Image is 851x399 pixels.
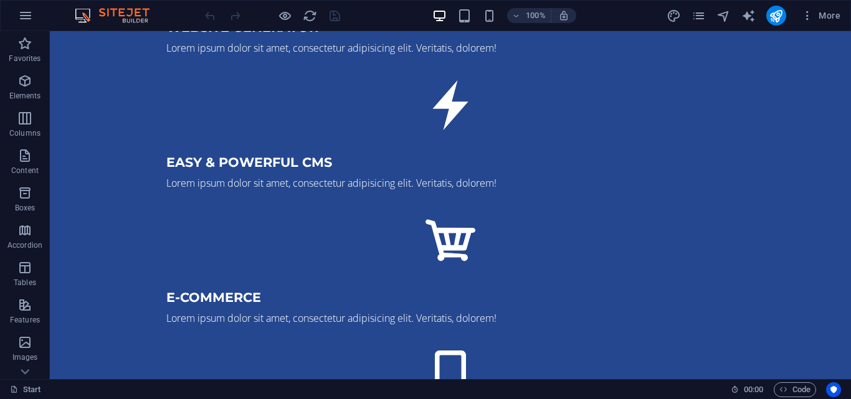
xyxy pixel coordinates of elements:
[277,8,292,23] button: Click here to leave preview mode and continue editing
[9,54,40,63] p: Favorites
[302,8,317,23] button: reload
[15,203,36,213] p: Boxes
[716,8,731,23] button: navigator
[801,9,840,22] span: More
[769,9,783,23] i: Publish
[753,385,754,394] span: :
[731,382,764,397] h6: Session time
[741,8,756,23] button: text_generator
[9,91,41,101] p: Elements
[11,166,39,176] p: Content
[558,10,569,21] i: On resize automatically adjust zoom level to fit chosen device.
[692,8,706,23] button: pages
[796,6,845,26] button: More
[526,8,546,23] h6: 100%
[779,382,811,397] span: Code
[826,382,841,397] button: Usercentrics
[744,382,763,397] span: 00 00
[12,352,38,362] p: Images
[766,6,786,26] button: publish
[692,9,706,23] i: Pages (Ctrl+Alt+S)
[9,128,40,138] p: Columns
[10,315,40,325] p: Features
[716,9,731,23] i: Navigator
[72,8,165,23] img: Editor Logo
[303,9,317,23] i: Reload page
[774,382,816,397] button: Code
[667,9,681,23] i: Design (Ctrl+Alt+Y)
[507,8,551,23] button: 100%
[667,8,682,23] button: design
[14,278,36,288] p: Tables
[7,240,42,250] p: Accordion
[741,9,756,23] i: AI Writer
[10,382,41,397] a: Click to cancel selection. Double-click to open Pages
